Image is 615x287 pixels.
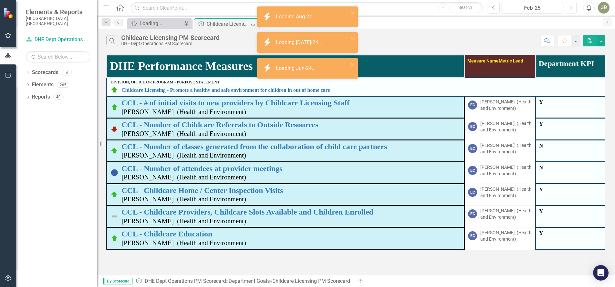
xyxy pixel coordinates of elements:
td: Double-Click to Edit Right Click for Context Menu [107,96,464,118]
div: 265 [57,82,69,88]
button: close [351,61,355,68]
td: Double-Click to Edit [536,227,607,249]
small: [GEOGRAPHIC_DATA], [GEOGRAPHIC_DATA] [26,16,90,26]
small: [PERSON_NAME] (Health and Environment) [122,196,246,203]
span: Y [539,99,543,105]
div: Loading Jun-24... [276,65,317,72]
td: Double-Click to Edit [536,162,607,184]
div: Division, Office or Program - Purpose Statement [111,80,603,84]
div: Childcare Licensing PM Scorecard [207,20,249,28]
div: » » [136,278,351,285]
div: EC [468,122,477,131]
div: [PERSON_NAME] (Health and Environment) [480,207,532,220]
a: CCL - Childcare Education [122,230,461,238]
span: N [539,165,543,170]
td: Double-Click to Edit Right Click for Context Menu [107,118,464,140]
div: Loading Aug-24... [276,13,317,21]
small: [PERSON_NAME] (Health and Environment) [122,130,246,137]
div: [PERSON_NAME] (Health and Environment) [480,120,532,133]
a: CCL - Number of attendees at provider meetings [122,164,461,173]
div: Childcare Licensing PM Scorecard [272,278,350,284]
a: Reports [32,93,50,101]
img: On Target [111,147,118,155]
div: EC [468,144,477,153]
td: Double-Click to Edit Right Click for Context Menu [107,162,464,184]
td: Double-Click to Edit Right Click for Context Menu [107,227,464,249]
div: 4 [62,70,72,75]
a: Loading... [129,19,182,27]
td: Double-Click to Edit [536,184,607,206]
a: CCL - Childcare Home / Center Inspection Visits [122,186,461,195]
td: Double-Click to Edit [464,206,536,227]
div: Open Intercom Messenger [593,265,609,281]
div: Feb-25 [504,4,561,12]
a: CCL - Number of Childcare Referrals to Outside Resources [122,120,461,129]
td: Double-Click to Edit [464,118,536,140]
a: CCL - Childcare Providers, Childcare Slots Available and Children Enrolled [122,208,461,216]
a: CCL - # of initial visits to new providers by Childcare Licensing Staff [122,99,461,107]
div: [PERSON_NAME] (Health and Environment) [480,99,532,111]
div: Childcare Licensing PM Scorecard [121,34,220,41]
a: DHE Dept Operations PM Scorecard [145,278,226,284]
a: Childcare Licensing - Promote a healthy and safe environment for children in out of home care [122,87,603,93]
img: On Target [111,86,118,94]
div: DHE Dept Operations PM Scorecard [121,41,220,46]
a: CCL - Number of classes generated from the collaboration of child care partners [122,142,461,151]
td: Double-Click to Edit [464,140,536,162]
span: By Scorecard [103,278,132,284]
small: [PERSON_NAME] (Health and Environment) [122,152,246,159]
div: EC [468,231,477,240]
td: Double-Click to Edit Right Click for Context Menu [107,78,607,96]
button: JR [598,2,610,14]
input: Search Below... [26,51,90,62]
div: Loading... [140,19,182,27]
div: [PERSON_NAME] (Health and Environment) [480,142,532,155]
td: Double-Click to Edit [536,140,607,162]
td: Double-Click to Edit Right Click for Context Menu [107,140,464,162]
td: Double-Click to Edit [536,96,607,118]
button: Feb-25 [502,2,563,14]
small: [PERSON_NAME] (Health and Environment) [122,174,246,181]
td: Double-Click to Edit [536,206,607,227]
div: 40 [53,94,63,100]
button: close [351,9,355,16]
div: [PERSON_NAME] (Health and Environment) [480,229,532,242]
span: Elements & Reports [26,8,90,16]
img: On Target [111,234,118,242]
small: [PERSON_NAME] (Health and Environment) [122,108,246,115]
span: Search [458,5,472,10]
span: Y [539,208,543,214]
div: EC [468,209,477,218]
img: Not Defined [111,213,118,220]
td: Double-Click to Edit [536,118,607,140]
span: Y [539,230,543,236]
div: EC [468,100,477,110]
span: Y [539,187,543,192]
a: Scorecards [32,69,58,76]
div: EC [468,166,477,175]
a: Department Goals [229,278,270,284]
td: Double-Click to Edit Right Click for Context Menu [107,184,464,206]
img: ClearPoint Strategy [3,7,15,18]
td: Double-Click to Edit [464,227,536,249]
span: N [539,143,543,148]
td: Double-Click to Edit [464,96,536,118]
img: No Information [111,169,118,177]
div: Loading [DATE]-24... [276,39,324,46]
td: Double-Click to Edit [464,162,536,184]
span: Y [539,121,543,127]
small: [PERSON_NAME] (Health and Environment) [122,217,246,225]
a: DHE Dept Operations PM Scorecard [26,36,90,43]
div: [PERSON_NAME] (Health and Environment) [480,186,532,199]
small: [PERSON_NAME] (Health and Environment) [122,239,246,246]
img: On Target [111,191,118,198]
a: Elements [32,81,54,89]
img: On Target [111,103,118,111]
div: EC [468,188,477,197]
td: Double-Click to Edit [464,184,536,206]
td: Double-Click to Edit Right Click for Context Menu [107,206,464,227]
input: Search ClearPoint... [131,2,483,14]
button: close [351,35,355,42]
button: Search [449,3,481,12]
